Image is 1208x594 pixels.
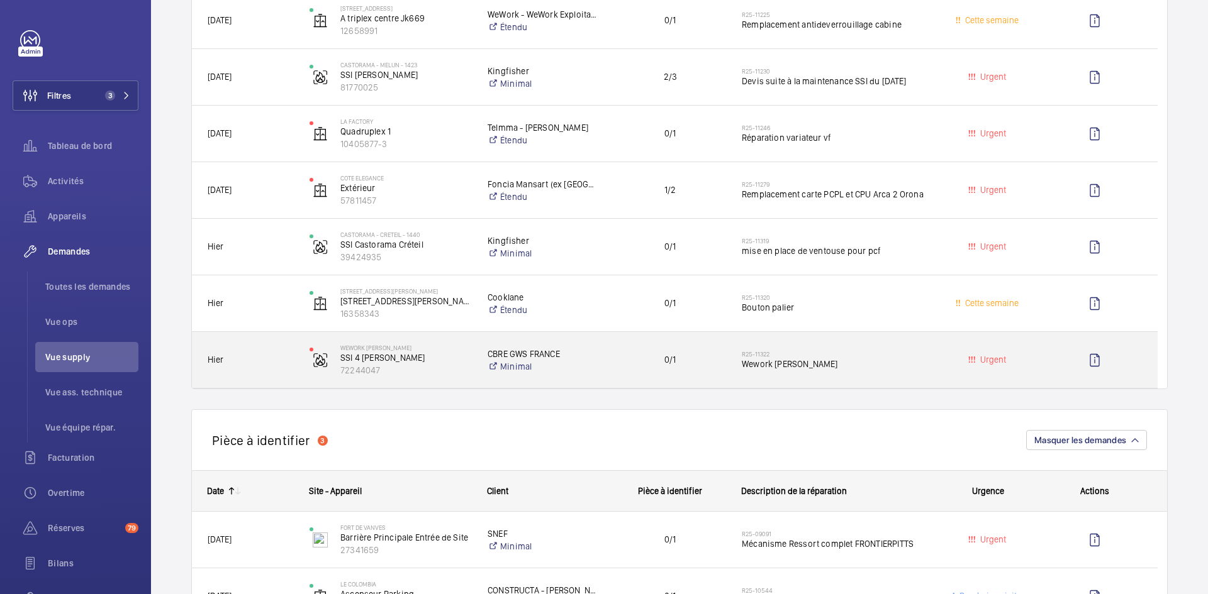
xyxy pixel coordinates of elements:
[48,451,138,464] span: Facturation
[340,580,471,588] p: Le Colombia
[638,486,702,496] span: Pièce à identifier
[212,432,310,448] h2: Pièce à identifier
[742,301,929,314] span: Bouton palier
[313,532,328,547] img: barrier_levante.svg
[208,15,232,25] span: [DATE]
[105,91,115,101] span: 3
[978,355,1006,365] span: Urgent
[488,291,598,304] p: Cooklane
[313,296,328,311] img: elevator.svg
[1080,486,1109,496] span: Actions
[48,210,138,223] span: Appareils
[742,188,929,201] span: Remplacement carte PCPL et CPU Arca 2 Orona
[340,69,471,81] p: SSI [PERSON_NAME]
[208,72,232,82] span: [DATE]
[208,241,223,251] span: Hier
[978,241,1006,251] span: Urgent
[208,355,223,365] span: Hier
[340,544,471,556] p: 27341659
[978,128,1006,138] span: Urgent
[340,231,471,238] p: Castorama - CRETEIL - 1440
[1034,435,1126,445] span: Masquer les demandes
[340,524,471,531] p: Fort de vanves
[48,175,138,187] span: Activités
[313,239,328,255] img: fire_alarm.svg
[972,486,1004,496] span: Urgence
[340,12,471,25] p: A triplex centre Jk669
[488,527,598,540] p: SNEF
[340,364,471,377] p: 72244047
[615,296,725,311] span: 0/1
[488,134,598,146] a: Étendu
[615,126,725,141] span: 0/1
[48,557,138,569] span: Bilans
[340,4,471,12] p: [STREET_ADDRESS]
[318,436,328,446] div: 3
[340,182,471,194] p: Extérieur
[313,126,328,141] img: elevator.svg
[340,251,471,263] p: 39424935
[45,386,138,399] span: Vue ass. technique
[340,307,471,320] p: 16358343
[340,344,471,351] p: WeWork [PERSON_NAME]
[488,21,598,33] a: Étendu
[48,487,138,499] span: Overtime
[742,237,929,245] h2: R25-11319
[488,540,598,553] a: Minimal
[207,486,224,496] div: Date
[488,304,598,316] a: Étendu
[742,124,929,131] h2: R25-11246
[742,180,929,188] h2: R25-11279
[45,351,138,363] span: Vue supply
[340,287,471,295] p: [STREET_ADDRESS][PERSON_NAME]
[340,61,471,69] p: Castorama - MELUN - 1423
[488,247,598,260] a: Minimal
[208,298,223,308] span: Hier
[48,245,138,258] span: Demandes
[488,8,598,21] p: WeWork - WeWork Exploitation
[340,238,471,251] p: SSI Castorama Créteil
[488,234,598,247] p: Kingfisher
[742,67,929,75] h2: R25-11230
[313,353,328,368] img: fire_alarm.svg
[615,353,725,367] span: 0/1
[45,316,138,328] span: Vue ops
[340,125,471,138] p: Quadruplex 1
[313,70,328,85] img: fire_alarm.svg
[615,239,725,254] span: 0/1
[742,18,929,31] span: Remplacement antideverrouillage cabine
[742,245,929,257] span: mise en place de ventouse pour pcf
[488,65,598,77] p: Kingfisher
[313,183,328,198] img: elevator.svg
[48,522,120,534] span: Réserves
[615,532,725,547] span: 0/1
[978,185,1006,195] span: Urgent
[125,523,138,533] span: 79
[340,25,471,37] p: 12658991
[47,89,71,102] span: Filtres
[208,534,232,544] span: [DATE]
[488,77,598,90] a: Minimal
[340,174,471,182] p: COTE ELEGANCE
[13,80,138,111] button: Filtres3
[488,178,598,190] p: Foncia Mansart (ex [GEOGRAPHIC_DATA])
[742,350,929,358] h2: R25-11322
[963,298,1019,308] span: Cette semaine
[340,118,471,125] p: La Factory
[615,70,725,84] span: 2/3
[309,486,362,496] span: Site - Appareil
[313,13,328,28] img: elevator.svg
[742,75,929,87] span: Devis suite à la maintenance SSI du [DATE]
[742,586,929,594] h2: R25-10544
[340,81,471,94] p: 81770025
[340,351,471,364] p: SSI 4 [PERSON_NAME]
[615,13,725,28] span: 0/1
[742,537,929,550] span: Mécanisme Ressort complet FRONTIERPITTS
[963,15,1019,25] span: Cette semaine
[208,128,232,138] span: [DATE]
[978,534,1006,544] span: Urgent
[340,531,471,544] p: Barrière Principale Entrée de Site
[742,131,929,144] span: Réparation variateur vf
[741,486,847,496] span: Description de la réparation
[488,121,598,134] p: Telmma - [PERSON_NAME]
